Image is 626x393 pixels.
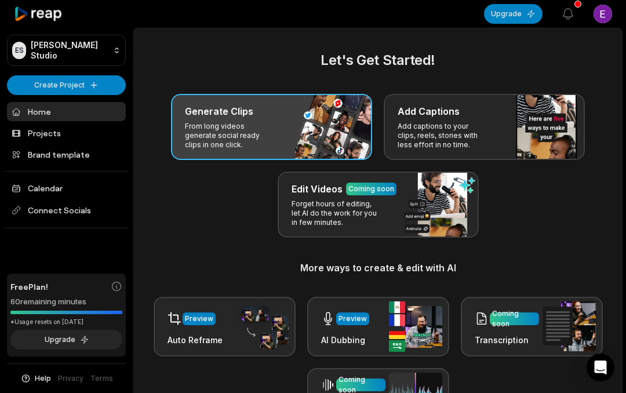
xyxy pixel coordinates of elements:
h3: Add Captions [398,104,460,118]
div: Preview [339,314,367,324]
img: auto_reframe.png [235,304,289,350]
button: Create Project [7,75,126,95]
p: From long videos generate social ready clips in one click. [185,122,275,150]
h2: Let's Get Started! [148,50,608,71]
button: Upgrade [10,330,122,350]
h3: More ways to create & edit with AI [148,261,608,275]
h3: Generate Clips [185,104,253,118]
div: Coming soon [348,184,394,194]
a: Terms [90,373,113,384]
div: ES [12,42,26,59]
img: transcription.png [543,301,596,351]
a: Projects [7,123,126,143]
div: Coming soon [492,308,537,329]
p: Add captions to your clips, reels, stories with less effort in no time. [398,122,487,150]
span: Connect Socials [7,200,126,221]
h3: Edit Videos [292,182,343,196]
p: [PERSON_NAME] Studio [31,40,108,61]
button: Upgrade [484,4,543,24]
img: ai_dubbing.png [389,301,442,352]
h3: Transcription [475,334,539,346]
span: Free Plan! [10,281,48,293]
span: Help [35,373,51,384]
a: Brand template [7,145,126,164]
a: Calendar [7,179,126,198]
div: Preview [185,314,213,324]
a: Privacy [58,373,83,384]
h3: AI Dubbing [321,334,369,346]
div: *Usage resets on [DATE] [10,318,122,326]
h3: Auto Reframe [168,334,223,346]
div: Open Intercom Messenger [587,354,614,381]
button: Help [20,373,51,384]
p: Forget hours of editing, let AI do the work for you in few minutes. [292,199,381,227]
div: 60 remaining minutes [10,296,122,308]
a: Home [7,102,126,121]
